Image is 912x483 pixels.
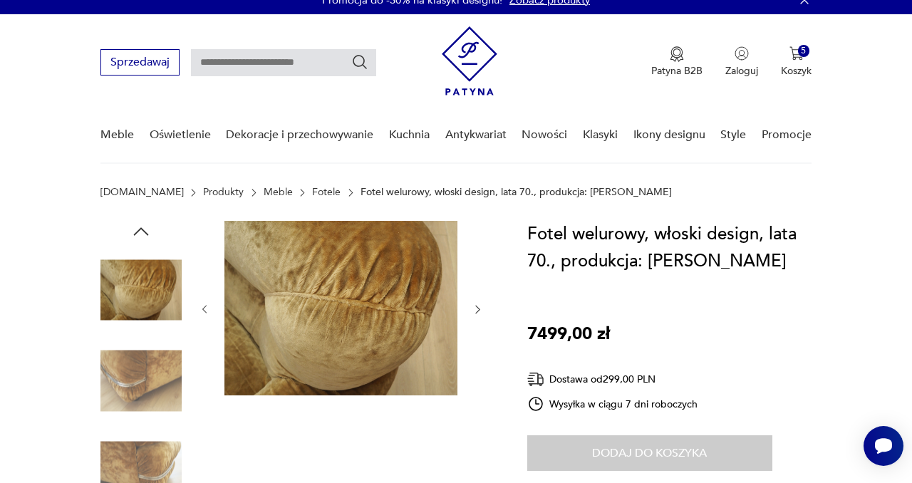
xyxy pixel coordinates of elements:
p: Fotel welurowy, włoski design, lata 70., produkcja: [PERSON_NAME] [361,187,672,198]
img: Ikonka użytkownika [735,46,749,61]
a: Dekoracje i przechowywanie [226,108,373,162]
button: Patyna B2B [651,46,703,78]
a: Meble [264,187,293,198]
p: Koszyk [781,64,812,78]
a: Antykwariat [445,108,507,162]
button: Sprzedawaj [100,49,180,76]
a: Klasyki [583,108,618,162]
img: Ikona dostawy [527,370,544,388]
div: 5 [798,45,810,57]
a: Produkty [203,187,244,198]
a: Oświetlenie [150,108,211,162]
button: 5Koszyk [781,46,812,78]
button: Szukaj [351,53,368,71]
a: Nowości [522,108,567,162]
div: Dostawa od 299,00 PLN [527,370,698,388]
a: Ikona medaluPatyna B2B [651,46,703,78]
a: Meble [100,108,134,162]
img: Ikona koszyka [789,46,804,61]
img: Zdjęcie produktu Fotel welurowy, włoski design, lata 70., produkcja: Włochy [100,249,182,331]
a: Sprzedawaj [100,58,180,68]
a: Fotele [312,187,341,198]
p: Zaloguj [725,64,758,78]
img: Zdjęcie produktu Fotel welurowy, włoski design, lata 70., produkcja: Włochy [224,221,457,395]
a: Kuchnia [389,108,430,162]
a: [DOMAIN_NAME] [100,187,184,198]
a: Promocje [762,108,812,162]
img: Patyna - sklep z meblami i dekoracjami vintage [442,26,497,95]
button: Zaloguj [725,46,758,78]
p: 7499,00 zł [527,321,610,348]
h1: Fotel welurowy, włoski design, lata 70., produkcja: [PERSON_NAME] [527,221,812,275]
p: Patyna B2B [651,64,703,78]
img: Zdjęcie produktu Fotel welurowy, włoski design, lata 70., produkcja: Włochy [100,341,182,422]
div: Wysyłka w ciągu 7 dni roboczych [527,395,698,412]
img: Ikona medalu [670,46,684,62]
iframe: Smartsupp widget button [864,426,903,466]
a: Ikony designu [633,108,705,162]
a: Style [720,108,746,162]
